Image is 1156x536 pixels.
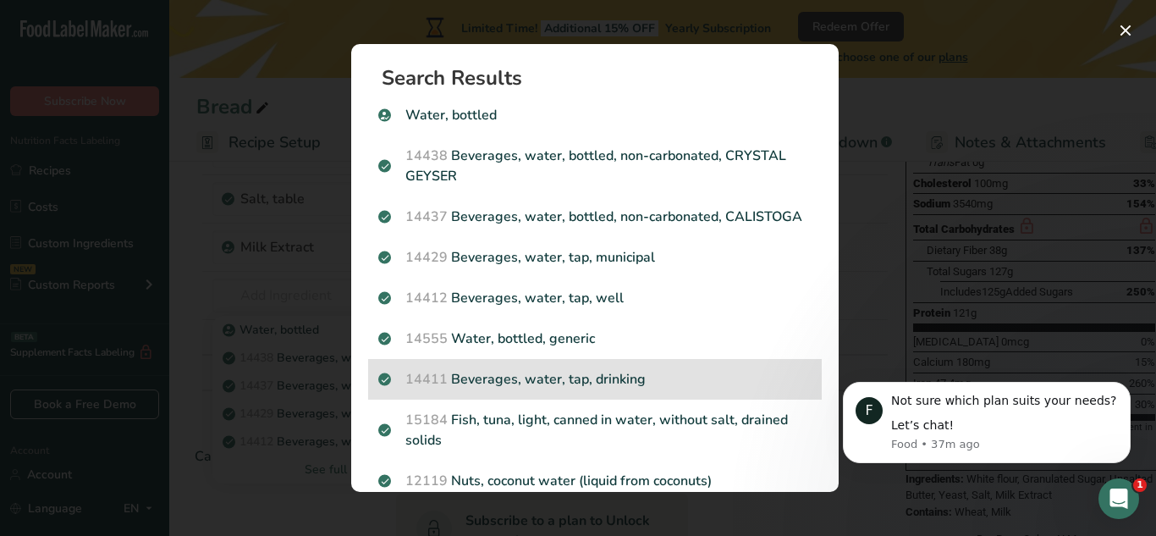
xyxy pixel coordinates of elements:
[817,356,1156,490] iframe: Intercom notifications message
[378,207,812,227] p: Beverages, water, bottled, non-carbonated, CALISTOGA
[378,471,812,491] p: Nuts, coconut water (liquid from coconuts)
[1133,478,1147,492] span: 1
[405,329,448,348] span: 14555
[405,146,448,165] span: 14438
[378,369,812,390] p: Beverages, water, tap, drinking
[405,411,448,429] span: 15184
[405,472,448,490] span: 12119
[405,289,448,307] span: 14412
[378,329,812,349] p: Water, bottled, generic
[405,207,448,226] span: 14437
[382,68,822,88] h1: Search Results
[1098,478,1139,519] iframe: Intercom live chat
[378,105,812,125] p: Water, bottled
[405,370,448,389] span: 14411
[378,247,812,268] p: Beverages, water, tap, municipal
[405,248,448,267] span: 14429
[378,146,812,186] p: Beverages, water, bottled, non-carbonated, CRYSTAL GEYSER
[378,410,812,450] p: Fish, tuna, light, canned in water, without salt, drained solids
[378,288,812,308] p: Beverages, water, tap, well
